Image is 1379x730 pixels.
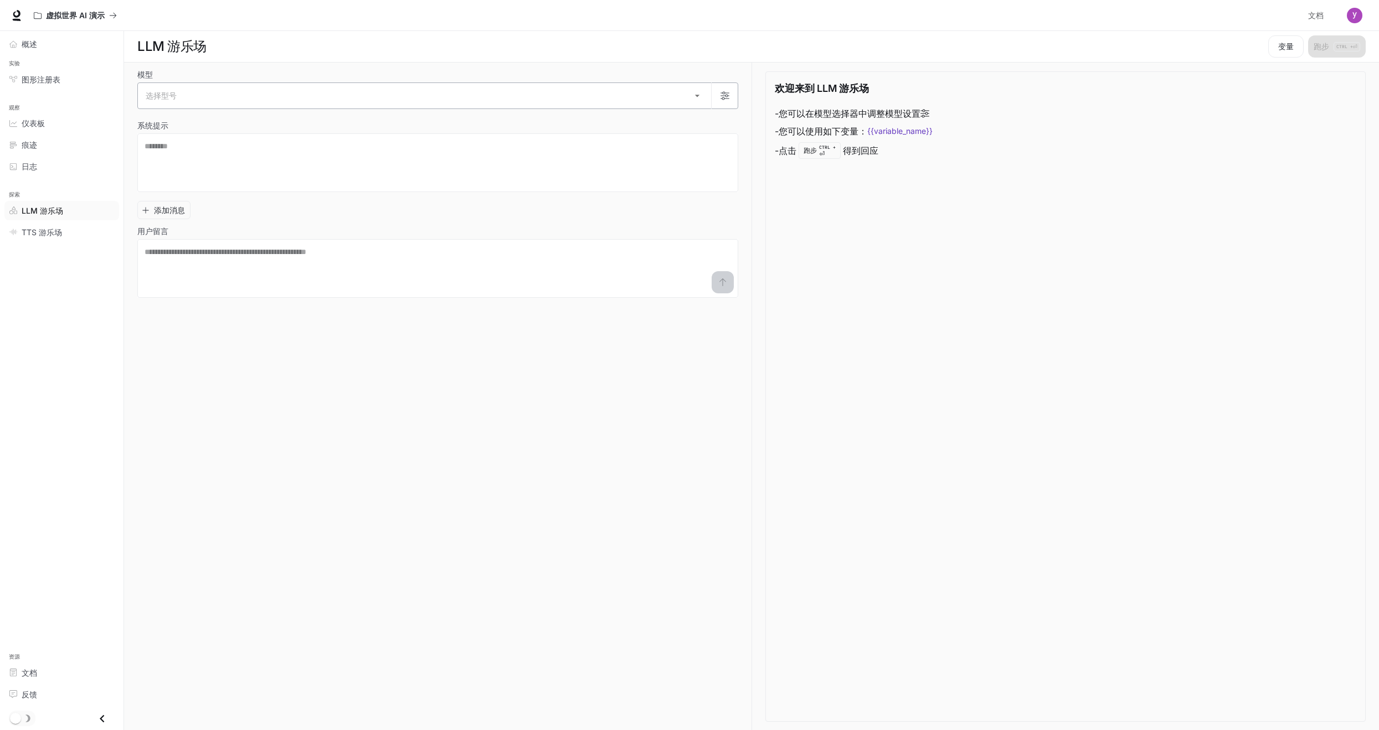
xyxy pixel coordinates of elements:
[4,34,119,54] a: 概述
[4,70,119,89] a: 图形注册表
[1344,4,1366,27] button: 用户头像
[137,38,207,54] font: LLM 游乐场
[775,126,779,137] font: -
[9,60,20,67] font: 实验
[22,140,37,149] font: 痕迹
[819,150,825,158] font: ⏎
[1268,35,1304,58] button: 变量
[22,39,37,49] font: 概述
[137,226,168,236] font: 用户留言
[775,145,779,156] font: -
[10,712,21,724] span: 暗模式切换
[9,104,20,111] font: 观察
[4,135,119,154] a: 痕迹
[775,108,779,119] font: -
[90,707,115,730] button: 关闭抽屉
[29,4,122,27] button: 所有工作区
[4,201,119,220] a: LLM 游乐场
[22,227,62,237] font: TTS 游乐场
[22,668,37,677] font: 文档
[775,82,869,94] font: 欢迎来到 LLM 游乐场
[1304,4,1339,27] a: 文档
[1278,42,1294,51] font: 变量
[779,126,867,137] font: 您可以使用如下变量：
[804,146,817,154] font: 跑步
[1308,11,1324,20] font: 文档
[137,121,168,130] font: 系统提示
[4,222,119,242] a: TTS 游乐场
[867,126,933,137] code: {{variable_name}}
[4,113,119,133] a: 仪表板
[9,653,20,660] font: 资源
[4,685,119,704] a: 反馈
[137,70,153,79] font: 模型
[137,201,191,219] button: 添加消息
[138,83,711,108] div: 选择型号
[22,690,37,699] font: 反馈
[22,162,37,171] font: 日志
[22,75,60,84] font: 图形注册表
[9,191,20,198] font: 探索
[779,108,920,119] font: 您可以在模型选择器中调整模型设置
[22,118,45,128] font: 仪表板
[1347,8,1362,23] img: 用户头像
[843,145,878,156] font: 得到回应
[779,145,796,156] font: 点击
[4,663,119,682] a: 文档
[819,144,836,150] font: CTRL +
[46,11,105,20] font: 虚拟世界 AI 演示
[22,206,63,215] font: LLM 游乐场
[4,157,119,176] a: 日志
[146,91,177,100] font: 选择型号
[154,205,185,215] font: 添加消息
